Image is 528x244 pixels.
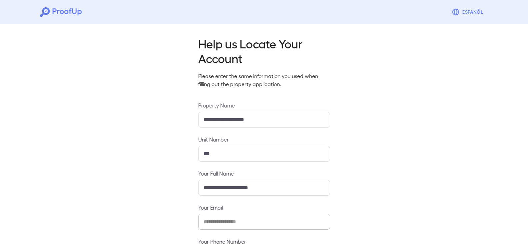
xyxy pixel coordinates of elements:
p: Please enter the same information you used when filling out the property application. [198,72,330,88]
h2: Help us Locate Your Account [198,36,330,65]
label: Your Full Name [198,170,330,177]
label: Unit Number [198,136,330,143]
button: Espanõl [449,5,488,19]
label: Your Email [198,204,330,211]
label: Property Name [198,101,330,109]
